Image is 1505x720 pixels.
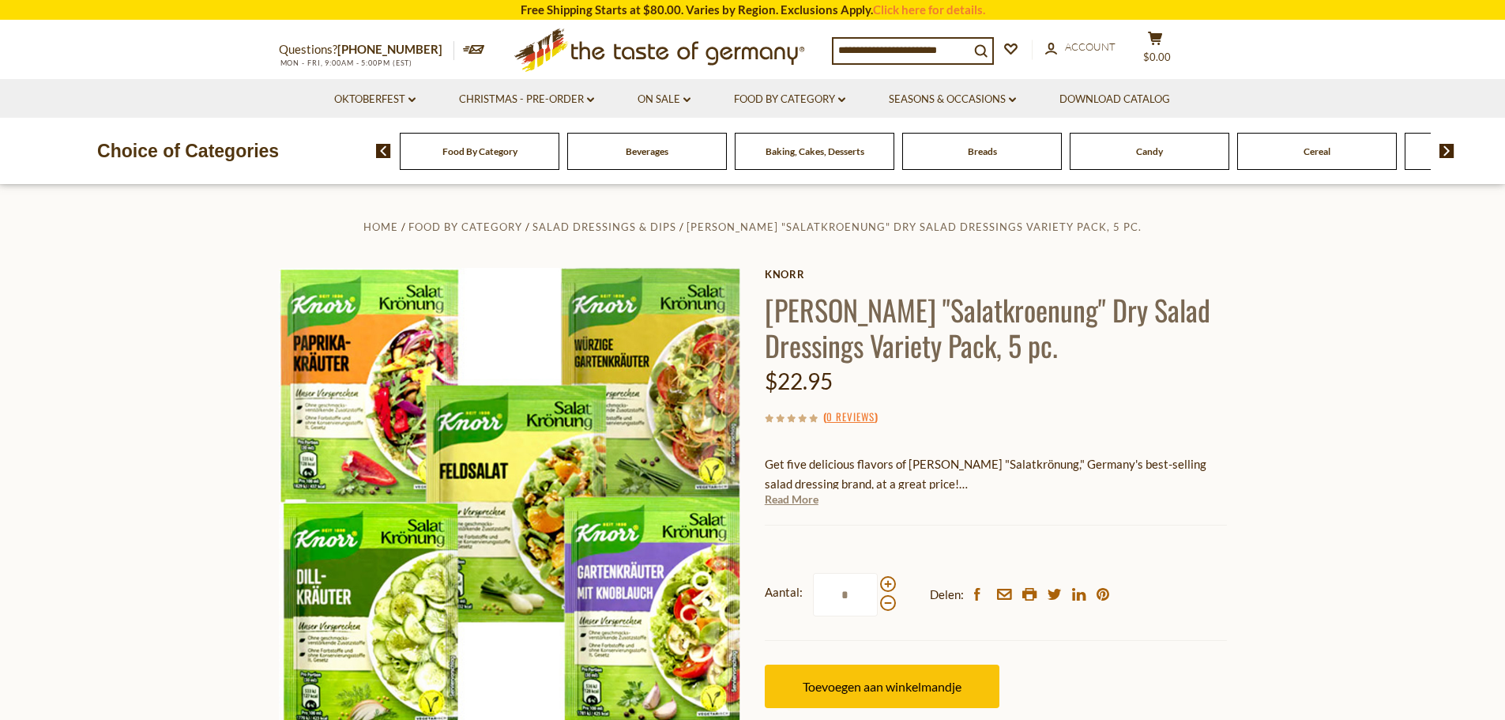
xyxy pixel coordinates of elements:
[765,582,803,602] strong: Aantal:
[532,221,676,233] a: Salad Dressings & Dips
[803,679,961,694] span: Toevoegen aan winkelmandje
[363,221,398,233] a: Home
[334,91,416,108] a: Oktoberfest
[442,145,517,157] a: Food By Category
[1059,91,1170,108] a: Download Catalog
[1132,31,1180,70] button: $0.00
[1136,145,1163,157] a: Candy
[765,368,833,394] span: $22.95
[337,42,442,56] a: [PHONE_NUMBER]
[408,221,522,233] a: Food By Category
[766,145,864,157] a: Baking, Cakes, Desserts
[626,145,668,157] a: Beverages
[1304,145,1330,157] a: Cereal
[1045,39,1116,56] a: Account
[765,492,818,507] a: Read More
[687,221,1142,233] a: [PERSON_NAME] "Salatkroenung" Dry Salad Dressings Variety Pack, 5 pc.
[765,268,1227,281] a: Knorr
[638,91,690,108] a: On Sale
[889,91,1016,108] a: Seasons & Occasions
[459,91,594,108] a: Christmas - PRE-ORDER
[1065,40,1116,53] span: Account
[1439,144,1454,158] img: next arrow
[279,58,413,67] span: MON - FRI, 9:00AM - 5:00PM (EST)
[279,40,454,60] p: Questions?
[873,2,985,17] a: Click here for details.
[968,145,997,157] a: Breads
[826,409,875,426] a: 0 Reviews
[813,573,878,616] input: Aantal:
[765,665,999,708] button: Toevoegen aan winkelmandje
[734,91,845,108] a: Food By Category
[1143,51,1171,63] span: $0.00
[930,585,964,605] span: Delen:
[765,454,1227,494] p: Get five delicious flavors of [PERSON_NAME] "Salatkrönung," Germany's best-selling salad dressing...
[376,144,391,158] img: previous arrow
[823,409,878,424] span: ( )
[765,292,1227,363] h1: [PERSON_NAME] "Salatkroenung" Dry Salad Dressings Variety Pack, 5 pc.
